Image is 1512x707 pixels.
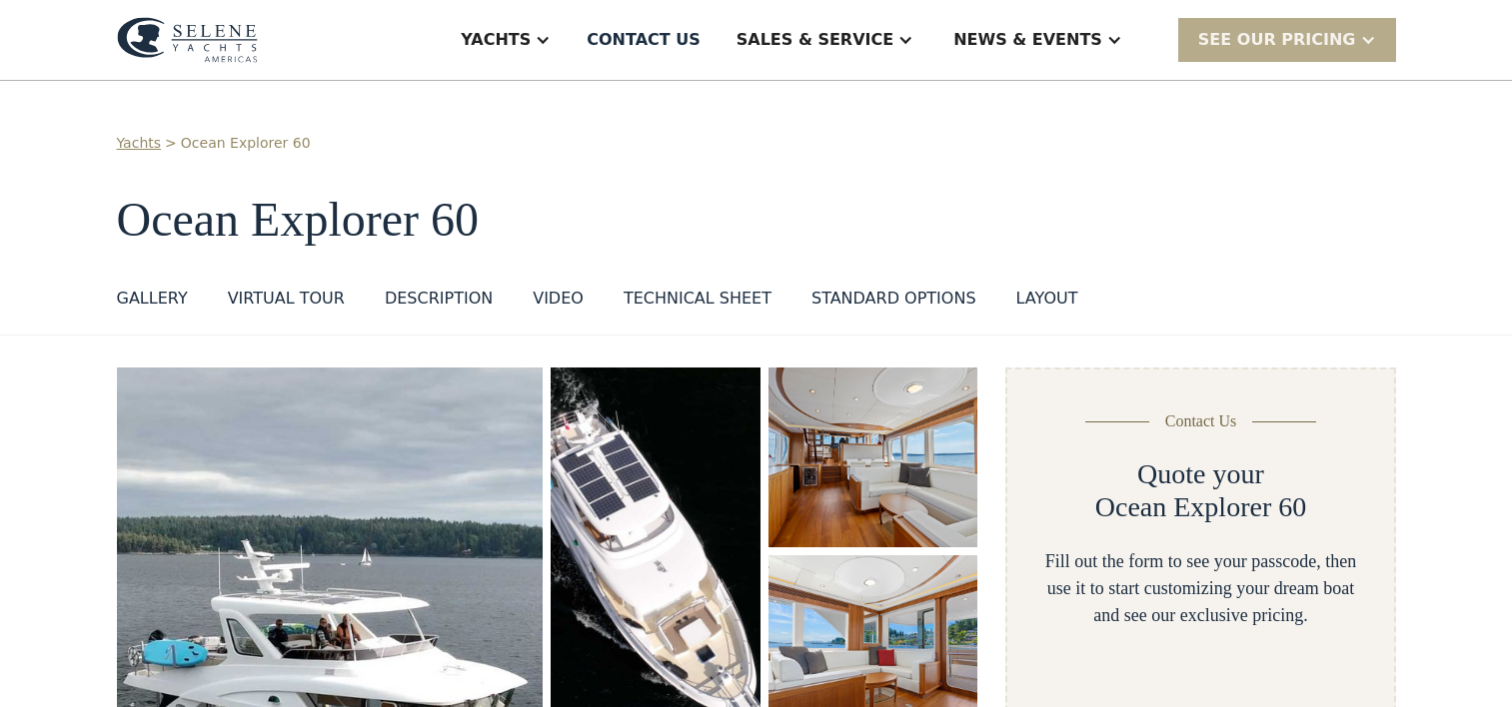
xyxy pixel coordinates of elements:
[117,133,162,154] a: Yachts
[385,287,493,311] div: DESCRIPTION
[1016,287,1078,311] div: layout
[533,287,584,311] div: VIDEO
[117,194,1396,247] h1: Ocean Explorer 60
[181,133,311,154] a: Ocean Explorer 60
[953,28,1102,52] div: News & EVENTS
[228,287,345,311] div: VIRTUAL TOUR
[768,367,978,547] a: open lightbox
[461,28,531,52] div: Yachts
[117,17,258,63] img: logo
[737,28,893,52] div: Sales & Service
[1039,548,1361,629] div: Fill out the form to see your passcode, then use it to start customizing your dream boat and see ...
[624,287,771,319] a: Technical sheet
[811,287,976,311] div: standard options
[385,287,493,319] a: DESCRIPTION
[117,287,188,311] div: GALLERY
[1016,287,1078,319] a: layout
[533,287,584,319] a: VIDEO
[587,28,701,52] div: Contact US
[1165,409,1237,433] div: Contact Us
[811,287,976,319] a: standard options
[624,287,771,311] div: Technical sheet
[1137,457,1264,491] h2: Quote your
[1095,490,1306,524] h2: Ocean Explorer 60
[117,287,188,319] a: GALLERY
[1198,28,1356,52] div: SEE Our Pricing
[228,287,345,319] a: VIRTUAL TOUR
[165,133,177,154] div: >
[1178,18,1396,61] div: SEE Our Pricing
